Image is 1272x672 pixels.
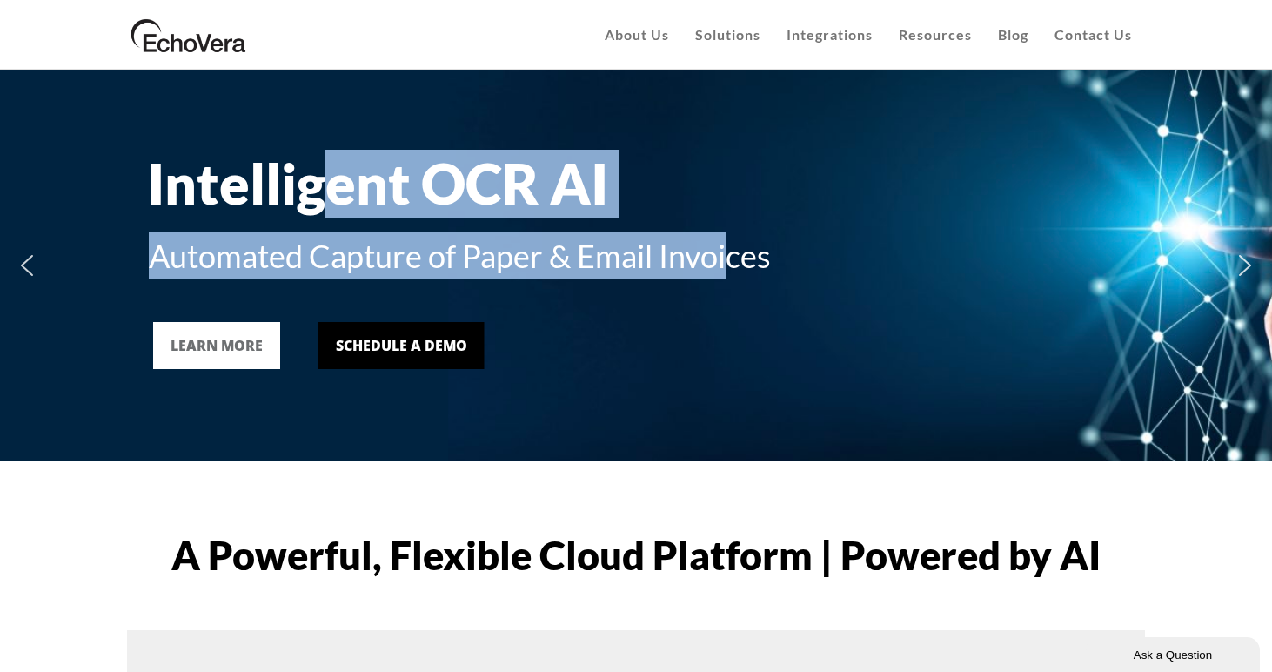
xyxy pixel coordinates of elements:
[318,322,485,369] a: Schedule a Demo
[787,26,873,43] span: Integrations
[1231,252,1259,279] img: next arrow
[1086,634,1263,672] iframe: chat widget
[695,26,760,43] span: Solutions
[147,151,1121,218] div: Intelligent OCR AI
[127,535,1145,575] h1: A Powerful, Flexible Cloud Platform | Powered by AI
[13,252,41,279] img: previous arrow
[605,26,669,43] span: About Us
[899,26,972,43] span: Resources
[998,26,1028,43] span: Blog
[153,322,280,369] a: LEARN MORE
[127,13,251,57] img: EchoVera
[1054,26,1132,43] span: Contact Us
[149,232,1123,279] div: Automated Capture of Paper & Email Invoices
[171,335,263,356] div: LEARN MORE
[336,335,467,356] div: Schedule a Demo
